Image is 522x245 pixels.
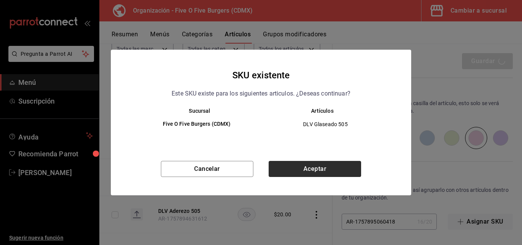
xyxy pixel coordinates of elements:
[172,89,350,99] p: Este SKU existe para los siguientes articulos. ¿Deseas continuar?
[269,161,361,177] button: Aceptar
[161,161,253,177] button: Cancelar
[261,108,396,114] th: Artículos
[138,120,255,128] h6: Five O Five Burgers (CDMX)
[267,120,383,128] span: DLV Glaseado 505
[126,108,261,114] th: Sucursal
[232,68,290,83] h4: SKU existente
